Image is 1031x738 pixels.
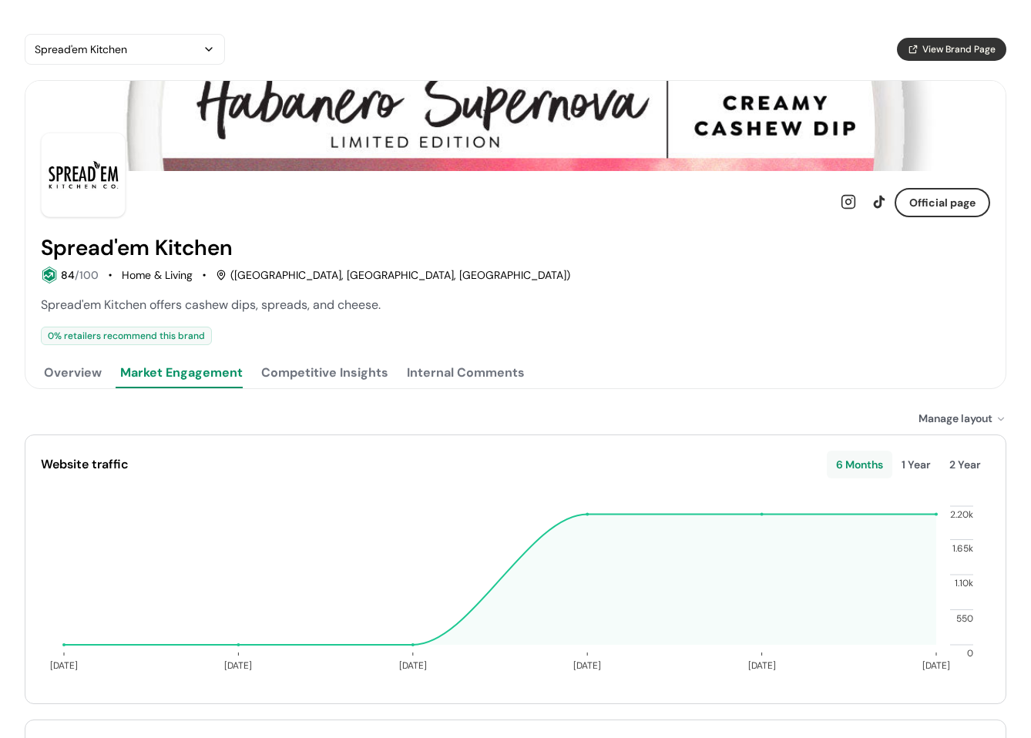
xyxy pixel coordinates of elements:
button: Market Engagement [117,357,246,388]
span: View Brand Page [922,42,996,56]
img: Brand Photo [41,133,126,217]
tspan: [DATE] [224,659,252,672]
div: Spread'em Kitchen [35,40,200,59]
tspan: [DATE] [50,659,78,672]
span: /100 [75,268,99,282]
tspan: [DATE] [573,659,601,672]
button: Official page [895,188,990,217]
span: 84 [61,268,75,282]
img: Brand cover image [25,81,1006,171]
button: Competitive Insights [258,357,391,388]
text: 2.20k [950,508,973,521]
button: View Brand Page [897,38,1006,61]
h2: Spread'em Kitchen [41,236,232,260]
div: Manage layout [918,411,1006,427]
div: 2 Year [940,451,990,478]
div: 6 Months [827,451,892,478]
text: 550 [956,612,973,625]
div: 0 % retailers recommend this brand [41,327,212,345]
div: ([GEOGRAPHIC_DATA], [GEOGRAPHIC_DATA], [GEOGRAPHIC_DATA]) [216,267,570,283]
text: 0 [967,647,973,659]
text: 1.65k [952,542,973,555]
div: 1 Year [892,451,940,478]
div: Home & Living [122,267,193,283]
span: Spread'em Kitchen offers cashew dips, spreads, and cheese. [41,297,381,313]
tspan: [DATE] [748,659,776,672]
div: Internal Comments [407,364,525,382]
button: Overview [41,357,105,388]
text: 1.10k [955,577,973,589]
tspan: [DATE] [399,659,427,672]
div: Website traffic [41,455,827,474]
tspan: [DATE] [922,659,950,672]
